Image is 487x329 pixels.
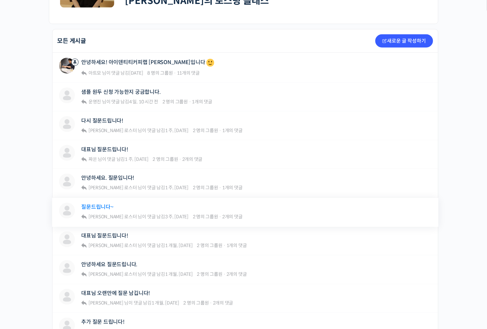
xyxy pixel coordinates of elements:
span: 1개의 댓글 [222,185,243,191]
a: 안녕하세요 질문드립니다. [82,262,138,268]
span: 2 명의 그룹원 [197,243,223,249]
span: 님이 댓글 남김 [87,300,179,306]
span: 1개의 댓글 [192,99,212,105]
span: 11개의 댓글 [177,70,200,76]
a: [DATE] [129,70,143,76]
span: 2개의 댓글 [226,272,247,277]
span: · [219,185,222,191]
a: 1 개월, [DATE] [165,272,193,277]
a: 1 개월, [DATE] [165,243,193,249]
span: · [219,214,222,220]
span: 2개의 댓글 [213,300,233,306]
span: 1개의 댓글 [222,128,243,133]
span: 2 명의 그룹원 [162,99,188,105]
a: 설정 [85,209,127,226]
span: · [210,300,212,306]
span: 님이 댓글 남김 [87,70,143,76]
a: 새로운 글 작성하기 [375,34,433,48]
span: · [224,243,226,249]
span: 아트모 [88,70,101,76]
a: 대화 [44,209,85,226]
span: · [224,272,226,277]
span: 1개의 댓글 [226,243,247,249]
span: 8 명의 그룹원 [148,70,173,76]
span: 님이 댓글 남김 [87,243,193,249]
a: 짜온 [87,156,97,162]
span: 2 명의 그룹원 [193,214,218,220]
a: 1 주, [DATE] [165,128,189,133]
a: 3 주, [DATE] [165,214,189,220]
span: 2 명의 그룹원 [197,272,223,277]
a: 홈 [2,209,44,226]
span: 홈 [21,219,25,225]
span: 2 명의 그룹원 [184,300,209,306]
a: 1 주, [DATE] [165,185,189,191]
span: 님이 댓글 남김 [87,214,189,220]
a: 운영진 [87,99,101,105]
a: 안녕하세요. 질문입니다! [82,175,134,181]
a: 아트모 [87,70,101,76]
a: [PERSON_NAME] 로스터 [87,214,137,220]
a: 추가 질문 드립니다! [82,319,124,325]
span: 2 명의 그룹원 [153,156,178,162]
a: [PERSON_NAME] [87,300,123,306]
span: · [179,156,181,162]
a: [PERSON_NAME] 로스터 [87,185,137,191]
span: [PERSON_NAME] 로스터 [88,185,137,191]
span: · [219,128,222,133]
span: 대화 [60,220,68,225]
span: · [174,70,176,76]
span: [PERSON_NAME] 로스터 [88,214,137,220]
span: [PERSON_NAME] 로스터 [88,243,137,249]
span: 2 명의 그룹원 [193,185,218,191]
span: 님이 댓글 남김 [87,128,189,133]
span: 운영진 [88,99,101,105]
span: [PERSON_NAME] 로스터 [88,272,137,277]
span: [PERSON_NAME] 로스터 [88,128,137,133]
span: 님이 댓글 남김 [87,156,149,162]
span: 님이 댓글 남김 [87,99,158,105]
a: 1 주, [DATE] [125,156,148,162]
a: 1 개월, [DATE] [152,300,179,306]
a: 질문드립니다~ [82,204,114,210]
span: 2 명의 그룹원 [193,128,218,133]
span: 님이 댓글 남김 [87,185,189,191]
a: 안녕하세요! 아이덴티티커피랩 [PERSON_NAME]입니다 [82,58,215,68]
img: 🙂 [206,59,214,67]
span: 2개의 댓글 [222,214,243,220]
a: [PERSON_NAME] 로스터 [87,272,137,277]
span: · [189,99,191,105]
a: 대표님 질문드립니다! [82,146,128,153]
span: [PERSON_NAME] [88,300,123,306]
span: 2개의 댓글 [182,156,203,162]
span: 님이 댓글 남김 [87,272,193,277]
span: 설정 [102,219,110,225]
a: 대표님 질문드립니다! [82,233,128,239]
span: 짜온 [88,156,97,162]
a: 샘플 원두 신청 가능한지 궁금합니다. [82,89,161,95]
a: 대표님 오랜만에 질문 남깁니다! [82,290,150,297]
a: 다시 질문드립니다! [82,118,123,124]
a: [PERSON_NAME] 로스터 [87,128,137,133]
a: [PERSON_NAME] 로스터 [87,243,137,249]
a: 4 일, 10 시간 전 [129,99,158,105]
h2: 모든 게시글 [57,38,87,44]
